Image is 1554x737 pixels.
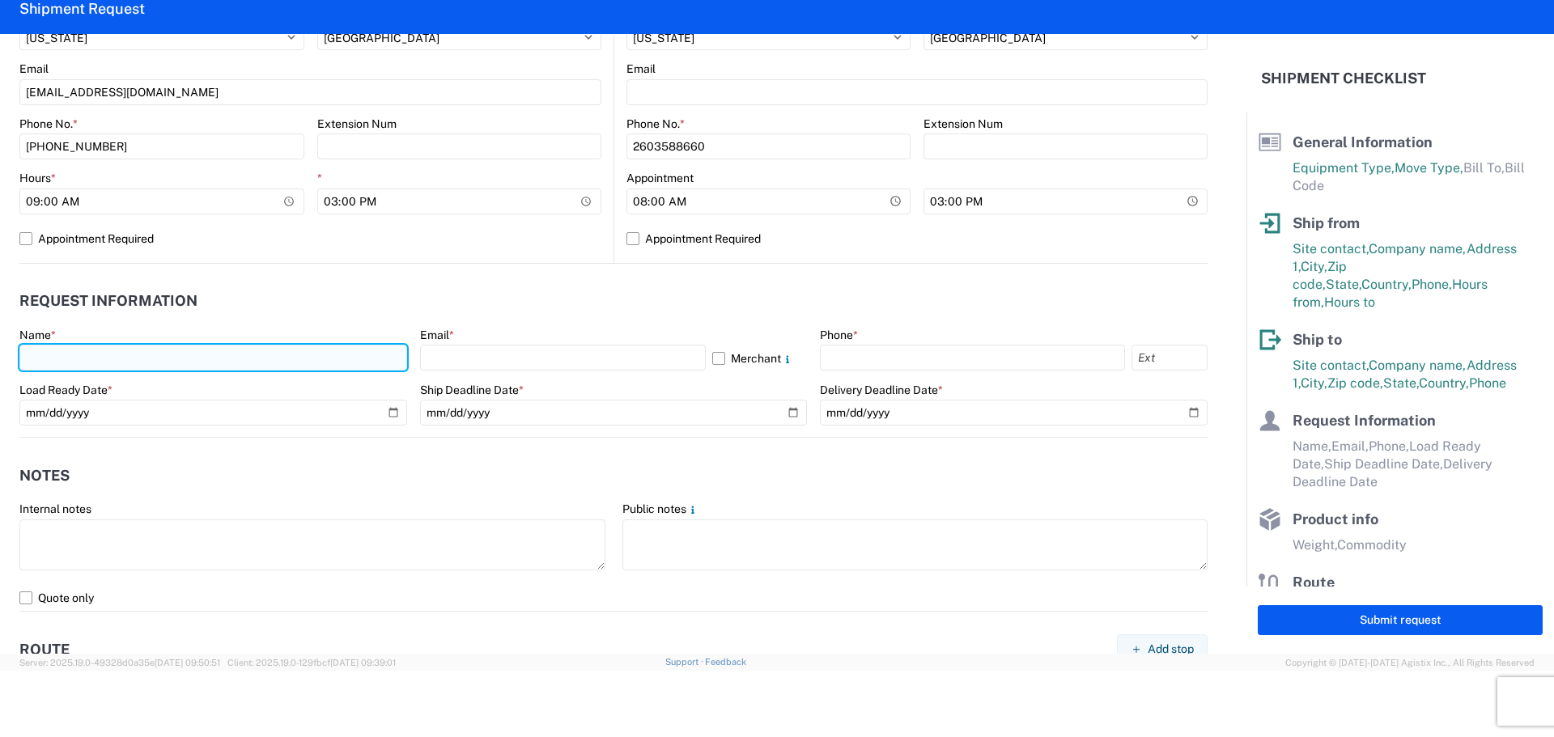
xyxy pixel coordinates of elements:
span: Company name, [1369,358,1467,373]
label: Merchant [712,345,808,371]
span: Bill To, [1463,160,1505,176]
a: Feedback [705,657,746,667]
input: Ext [1132,345,1208,371]
span: [DATE] 09:39:01 [330,658,396,667]
span: Commodity [1337,537,1407,553]
label: Extension Num [317,116,397,131]
span: Phone [1469,375,1506,391]
span: Company name, [1369,241,1467,256]
label: Email [420,328,454,342]
label: Internal notes [19,502,91,516]
span: Route [1293,574,1335,591]
span: Phone, [1412,277,1452,292]
label: Phone No. [19,116,78,131]
label: Appointment [626,171,694,185]
h2: Request Information [19,293,197,309]
span: Weight, [1293,537,1337,553]
span: Phone, [1369,438,1409,454]
span: Country, [1361,277,1412,292]
span: Equipment Type, [1293,160,1395,176]
h2: Shipment Checklist [1261,69,1426,88]
label: Name [19,328,56,342]
label: Email [19,61,49,76]
span: Product info [1293,510,1378,527]
span: Ship to [1293,331,1342,348]
span: Site contact, [1293,241,1369,256]
label: Phone [820,328,858,342]
label: Quote only [19,585,1208,611]
label: Email [626,61,656,76]
h2: Route [19,642,70,658]
label: Phone No. [626,116,685,131]
span: Add stop [1148,642,1194,657]
label: Load Ready Date [19,383,113,397]
label: Extension Num [923,116,1003,131]
span: General Information [1293,133,1433,150]
span: Move Type, [1395,160,1463,176]
span: Copyright © [DATE]-[DATE] Agistix Inc., All Rights Reserved [1285,655,1535,670]
label: Hours [19,171,56,185]
span: Client: 2025.19.0-129fbcf [227,658,396,667]
span: Zip code, [1327,375,1383,391]
span: Country, [1419,375,1469,391]
label: Appointment Required [19,226,601,252]
button: Submit request [1258,605,1543,635]
a: Support [665,657,706,667]
label: Public notes [622,502,699,516]
span: State, [1326,277,1361,292]
span: Request Information [1293,412,1436,429]
span: [DATE] 09:50:51 [155,658,220,667]
span: Site contact, [1293,358,1369,373]
span: City, [1301,375,1327,391]
label: Appointment Required [626,226,1208,252]
button: Add stop [1117,634,1208,664]
label: Ship Deadline Date [420,383,524,397]
span: Server: 2025.19.0-49328d0a35e [19,658,220,667]
h2: Notes [19,468,70,484]
span: Ship from [1293,214,1360,231]
span: City, [1301,259,1327,274]
span: State, [1383,375,1419,391]
span: Email, [1331,438,1369,454]
span: Ship Deadline Date, [1324,456,1443,472]
label: Delivery Deadline Date [820,383,943,397]
span: Name, [1293,438,1331,454]
span: Hours to [1324,294,1375,310]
